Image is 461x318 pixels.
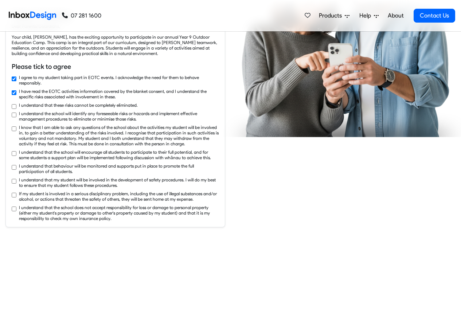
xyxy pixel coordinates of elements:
label: I understand that the school does not accept responsibility for loss or damage to personal proper... [19,205,219,221]
a: 07 281 1600 [62,11,101,20]
h6: Please tick to agree [12,62,219,71]
div: Dear Parents/Guardians, Your child, [PERSON_NAME], has the exciting opportunity to participate in... [12,23,219,56]
a: Contact Us [414,9,455,23]
a: Help [356,8,382,23]
label: I understand that my student will be involved in the development of safety procedures. I will do ... [19,177,219,188]
label: I understand that the school will encourage all students to participate to their full potential, ... [19,149,219,160]
label: I agree to my student taking part in EOTC events. I acknowledge the need for them to behave respo... [19,75,219,86]
a: About [386,8,406,23]
label: I understand that behaviour will be monitored and supports put in place to promote the full parti... [19,163,219,174]
label: If my student is involved in a serious disciplinary problem, including the use of illegal substan... [19,191,219,202]
label: I understand that these risks cannot be completely eliminated. [19,102,138,108]
span: Products [319,11,345,20]
a: Products [316,8,352,23]
span: Help [359,11,374,20]
label: I know that I am able to ask any questions of the school about the activities my student will be ... [19,125,219,146]
label: I have read the EOTC activities information covered by the blanket consent, and I understand the ... [19,89,219,99]
label: I understand the school will identify any foreseeable risks or hazards and implement effective ma... [19,111,219,122]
